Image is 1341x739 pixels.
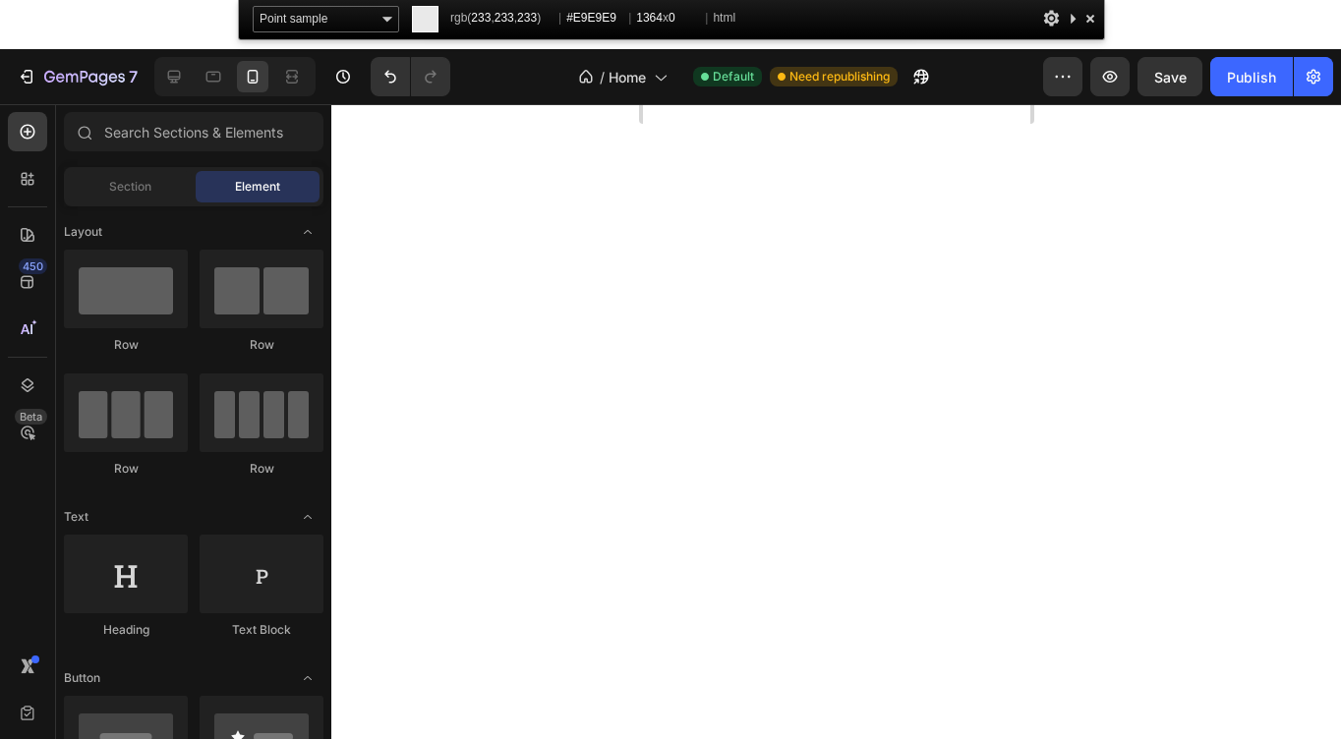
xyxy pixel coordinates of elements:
span: 233 [517,11,537,25]
input: Search Sections & Elements [64,112,323,151]
span: / [600,67,605,87]
div: Publish [1227,67,1276,87]
div: Text Block [200,621,323,639]
span: rgb( , , ) [450,6,554,30]
div: Heading [64,621,188,639]
span: Toggle open [292,501,323,533]
div: Row [200,460,323,478]
div: Row [64,460,188,478]
span: html [713,6,735,30]
button: Save [1137,57,1202,96]
p: 7 [129,65,138,88]
button: 7 [8,57,146,96]
span: Text [64,508,88,526]
div: Close and Stop Picking [1080,6,1100,30]
span: | [628,11,631,25]
div: Undo/Redo [371,57,450,96]
span: Default [713,68,754,85]
span: Home [609,67,646,87]
span: | [705,11,708,25]
span: Need republishing [789,68,890,85]
button: Publish [1210,57,1293,96]
div: Beta [15,409,47,425]
div: Row [64,336,188,354]
div: Row [200,336,323,354]
div: Collapse This Panel [1065,6,1080,30]
span: 0 [669,11,675,25]
span: Button [64,669,100,687]
div: 450 [19,258,47,274]
span: Section [109,178,151,196]
div: Options [1041,6,1061,30]
span: 233 [495,11,514,25]
span: 1364 [636,11,663,25]
span: Layout [64,223,102,241]
span: Element [235,178,280,196]
span: | [558,11,561,25]
span: #E9E9E9 [566,6,623,30]
span: Toggle open [292,662,323,694]
span: x [636,6,700,30]
span: Save [1154,69,1187,85]
span: 233 [471,11,491,25]
span: Toggle open [292,216,323,248]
